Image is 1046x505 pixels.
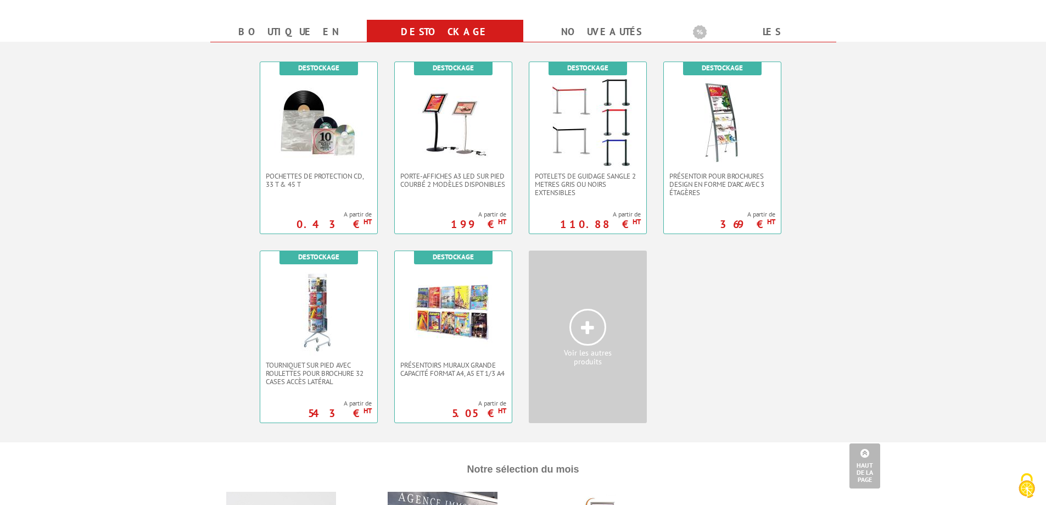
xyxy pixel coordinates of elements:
b: Destockage [567,63,608,73]
img: Cookies (fenêtre modale) [1013,472,1041,500]
p: 0.43 € [291,221,372,227]
span: Tourniquet sur pied avec roulettes pour brochure 32 cases accès latéral [266,361,372,386]
span: A partir de [451,210,506,219]
img: PRÉSENTOIRS MURAUX GRANDE CAPACITÉ FORMAT A4, A5 ET 1/3 A4 [409,268,497,356]
span: A partir de [308,399,372,408]
a: Voir les autresproduits [529,251,647,423]
p: 5.05 € [446,410,506,417]
span: PRÉSENTOIRS MURAUX GRANDE CAPACITÉ FORMAT A4, A5 ET 1/3 A4 [400,361,506,378]
p: 369 € [714,221,775,227]
p: 199 € [445,221,506,227]
span: Voir les autres produits [529,348,647,367]
a: Présentoir pour brochures design en forme d'arc avec 3 étagères [664,172,781,197]
b: Destockage [433,63,474,73]
a: Destockage [380,22,510,42]
button: Cookies (fenêtre modale) [1008,468,1046,505]
span: A partir de [560,210,641,219]
span: Présentoir pour brochures design en forme d'arc avec 3 étagères [669,172,775,197]
sup: HT [633,217,641,226]
b: Destockage [298,252,339,262]
sup: HT [363,217,372,226]
b: Destockage [433,252,474,262]
span: Pochettes de protection CD, 33 T & 45 T [266,172,372,188]
b: Les promotions [693,22,830,44]
span: Porte-affiches A3 LED sur pied courbé 2 modèles disponibles [400,172,506,188]
span: A partir de [297,210,372,219]
span: A partir de [452,399,506,408]
span: A partir de [720,210,775,219]
img: Tourniquet sur pied avec roulettes pour brochure 32 cases accès latéral [275,268,362,356]
sup: HT [363,406,372,415]
a: Les promotions [693,22,823,62]
p: 110.88 € [555,221,641,227]
img: Porte-affiches A3 LED sur pied courbé 2 modèles disponibles [409,79,497,167]
sup: HT [498,406,506,415]
h4: Notre Sélection du mois [213,453,834,486]
img: Pochettes de protection CD, 33 T & 45 T [275,79,362,167]
a: Pochettes de protection CD, 33 T & 45 T [260,172,377,188]
a: Haut de la page [849,443,880,489]
a: Porte-affiches A3 LED sur pied courbé 2 modèles disponibles [395,172,512,188]
p: 543 € [303,410,372,417]
sup: HT [498,217,506,226]
a: nouveautés [536,22,667,42]
a: Tourniquet sur pied avec roulettes pour brochure 32 cases accès latéral [260,361,377,386]
a: PRÉSENTOIRS MURAUX GRANDE CAPACITÉ FORMAT A4, A5 ET 1/3 A4 [395,361,512,378]
a: Boutique en ligne [223,22,354,62]
b: Destockage [298,63,339,73]
span: POTELETS DE GUIDAGE SANGLE 2 METRES GRIS OU NOIRS EXTENSIBLEs [535,172,641,197]
a: POTELETS DE GUIDAGE SANGLE 2 METRES GRIS OU NOIRS EXTENSIBLEs [529,172,646,197]
sup: HT [767,217,775,226]
img: POTELETS DE GUIDAGE SANGLE 2 METRES GRIS OU NOIRS EXTENSIBLEs [544,79,631,167]
img: Présentoir pour brochures design en forme d'arc avec 3 étagères [678,79,766,167]
b: Destockage [702,63,743,73]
